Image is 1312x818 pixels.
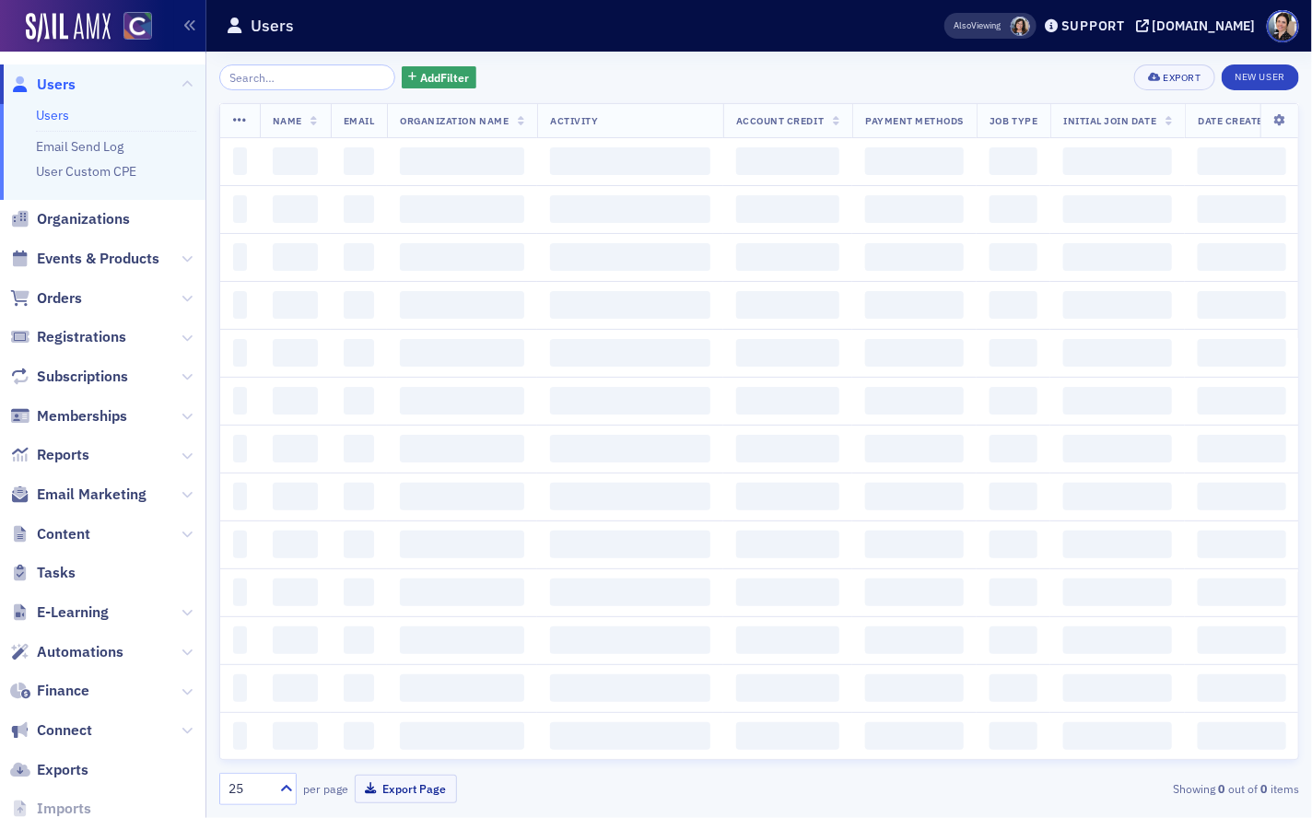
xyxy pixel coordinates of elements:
span: ‌ [233,243,247,271]
span: ‌ [865,483,964,510]
span: ‌ [736,483,839,510]
a: New User [1222,64,1299,90]
button: AddFilter [402,66,477,89]
span: ‌ [233,387,247,415]
span: ‌ [273,195,318,223]
a: Registrations [10,327,126,347]
span: ‌ [400,147,524,175]
span: ‌ [1198,243,1285,271]
span: ‌ [1063,435,1172,462]
span: ‌ [865,195,964,223]
span: ‌ [736,243,839,271]
a: Events & Products [10,249,159,269]
span: ‌ [1198,626,1285,654]
span: ‌ [273,291,318,319]
span: ‌ [736,578,839,606]
span: ‌ [990,578,1037,606]
span: ‌ [550,339,710,367]
span: ‌ [550,722,710,750]
span: ‌ [1198,483,1285,510]
a: Users [36,107,69,123]
span: Stacy Svendsen [1011,17,1030,36]
span: ‌ [865,578,964,606]
span: ‌ [865,291,964,319]
span: ‌ [736,722,839,750]
span: ‌ [550,243,710,271]
span: ‌ [865,626,964,654]
span: Memberships [37,406,127,427]
span: ‌ [1063,339,1172,367]
span: ‌ [990,243,1037,271]
span: ‌ [273,387,318,415]
span: ‌ [344,674,375,702]
img: SailAMX [123,12,152,41]
a: Content [10,524,90,544]
span: ‌ [400,435,524,462]
span: ‌ [990,435,1037,462]
span: ‌ [550,531,710,558]
span: ‌ [273,483,318,510]
span: ‌ [344,387,375,415]
span: E-Learning [37,602,109,623]
span: ‌ [865,435,964,462]
a: Orders [10,288,82,309]
span: ‌ [550,578,710,606]
span: ‌ [990,531,1037,558]
span: ‌ [400,291,524,319]
span: ‌ [550,147,710,175]
span: Email Marketing [37,485,146,505]
span: ‌ [400,722,524,750]
span: Profile [1267,10,1299,42]
span: ‌ [1198,578,1285,606]
span: ‌ [344,626,375,654]
span: ‌ [1063,674,1172,702]
a: Email Marketing [10,485,146,505]
span: ‌ [865,243,964,271]
span: Payment Methods [865,114,964,127]
span: ‌ [736,195,839,223]
span: ‌ [233,339,247,367]
span: Job Type [990,114,1037,127]
span: ‌ [273,626,318,654]
span: ‌ [233,483,247,510]
span: ‌ [233,147,247,175]
span: ‌ [736,339,839,367]
span: ‌ [550,674,710,702]
span: ‌ [990,339,1037,367]
span: ‌ [233,578,247,606]
span: ‌ [1063,243,1172,271]
div: Support [1061,18,1125,34]
button: [DOMAIN_NAME] [1136,19,1262,32]
span: ‌ [273,339,318,367]
span: ‌ [1063,626,1172,654]
div: Showing out of items [952,780,1299,797]
span: ‌ [736,387,839,415]
span: ‌ [990,674,1037,702]
span: ‌ [865,531,964,558]
span: ‌ [273,147,318,175]
span: ‌ [990,483,1037,510]
span: Finance [37,681,89,701]
span: ‌ [344,531,375,558]
span: ‌ [990,722,1037,750]
span: ‌ [344,147,375,175]
div: Export [1164,73,1201,83]
strong: 0 [1215,780,1228,797]
span: ‌ [990,291,1037,319]
a: Subscriptions [10,367,128,387]
span: ‌ [1063,722,1172,750]
img: SailAMX [26,13,111,42]
span: ‌ [1198,674,1285,702]
span: ‌ [736,435,839,462]
span: Registrations [37,327,126,347]
span: ‌ [1063,483,1172,510]
span: ‌ [233,626,247,654]
span: ‌ [400,531,524,558]
span: ‌ [1063,578,1172,606]
span: ‌ [990,387,1037,415]
span: Exports [37,760,88,780]
span: Content [37,524,90,544]
span: ‌ [273,578,318,606]
div: 25 [228,779,269,799]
